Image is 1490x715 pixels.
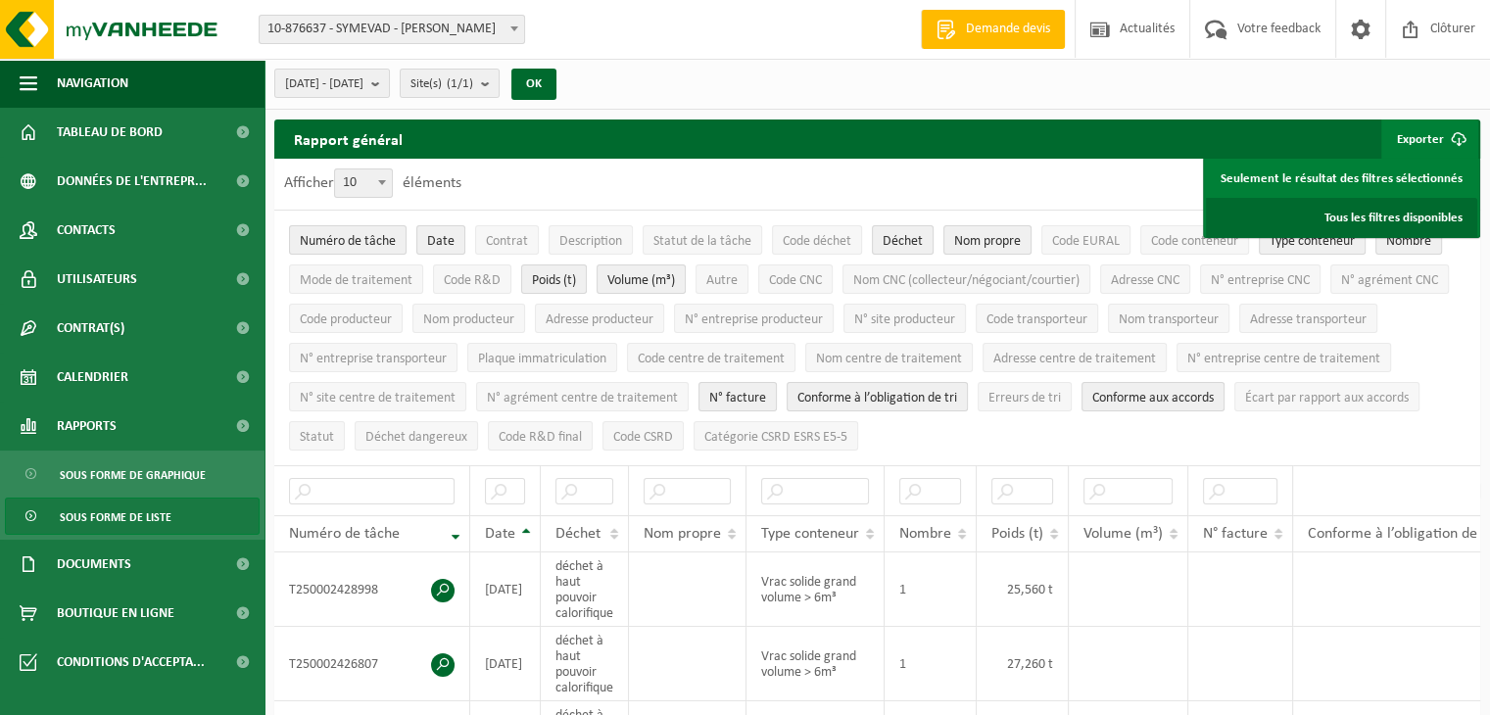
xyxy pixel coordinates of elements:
[423,312,514,327] span: Nom producteur
[698,382,777,411] button: N° factureN° facture: Activate to sort
[1092,391,1214,405] span: Conforme aux accords
[685,312,823,327] span: N° entreprise producteur
[1108,304,1229,333] button: Nom transporteurNom transporteur: Activate to sort
[475,225,539,255] button: ContratContrat: Activate to sort
[783,234,851,249] span: Code déchet
[758,264,833,294] button: Code CNCCode CNC: Activate to sort
[899,526,951,542] span: Nombre
[260,16,524,43] span: 10-876637 - SYMEVAD - EVIN MALMAISON
[488,421,593,451] button: Code R&D finalCode R&amp;D final: Activate to sort
[674,304,834,333] button: N° entreprise producteurN° entreprise producteur: Activate to sort
[535,304,664,333] button: Adresse producteurAdresse producteur: Activate to sort
[706,273,738,288] span: Autre
[289,225,407,255] button: Numéro de tâcheNuméro de tâche: Activate to remove sorting
[921,10,1065,49] a: Demande devis
[1375,225,1442,255] button: NombreNombre: Activate to sort
[761,526,859,542] span: Type conteneur
[696,264,748,294] button: AutreAutre: Activate to sort
[1270,234,1355,249] span: Type conteneur
[772,225,862,255] button: Code déchetCode déchet: Activate to sort
[1341,273,1438,288] span: N° agrément CNC
[300,234,396,249] span: Numéro de tâche
[487,391,678,405] span: N° agrément centre de traitement
[816,352,962,366] span: Nom centre de traitement
[885,627,977,701] td: 1
[416,225,465,255] button: DateDate: Activate to sort
[427,234,455,249] span: Date
[1200,264,1321,294] button: N° entreprise CNCN° entreprise CNC: Activate to sort
[57,540,131,589] span: Documents
[410,70,473,99] span: Site(s)
[991,526,1043,542] span: Poids (t)
[805,343,973,372] button: Nom centre de traitementNom centre de traitement: Activate to sort
[853,273,1080,288] span: Nom CNC (collecteur/négociant/courtier)
[476,382,689,411] button: N° agrément centre de traitementN° agrément centre de traitement: Activate to sort
[1052,234,1120,249] span: Code EURAL
[1234,382,1419,411] button: Écart par rapport aux accordsÉcart par rapport aux accords: Activate to sort
[1041,225,1130,255] button: Code EURALCode EURAL: Activate to sort
[653,234,751,249] span: Statut de la tâche
[300,312,392,327] span: Code producteur
[643,225,762,255] button: Statut de la tâcheStatut de la tâche: Activate to sort
[885,552,977,627] td: 1
[555,526,601,542] span: Déchet
[1111,273,1179,288] span: Adresse CNC
[60,456,206,494] span: Sous forme de graphique
[961,20,1055,39] span: Demande devis
[704,430,847,445] span: Catégorie CSRD ESRS E5-5
[541,552,629,627] td: déchet à haut pouvoir calorifique
[470,627,541,701] td: [DATE]
[787,382,968,411] button: Conforme à l’obligation de tri : Activate to sort
[57,353,128,402] span: Calendrier
[5,498,260,535] a: Sous forme de liste
[444,273,501,288] span: Code R&D
[694,421,858,451] button: Catégorie CSRD ESRS E5-5Catégorie CSRD ESRS E5-5: Activate to sort
[602,421,684,451] button: Code CSRDCode CSRD: Activate to sort
[57,402,117,451] span: Rapports
[842,264,1090,294] button: Nom CNC (collecteur/négociant/courtier)Nom CNC (collecteur/négociant/courtier): Activate to sort
[57,304,124,353] span: Contrat(s)
[57,589,174,638] span: Boutique en ligne
[1119,312,1219,327] span: Nom transporteur
[638,352,785,366] span: Code centre de traitement
[532,273,576,288] span: Poids (t)
[1381,119,1478,159] button: Exporter
[259,15,525,44] span: 10-876637 - SYMEVAD - EVIN MALMAISON
[559,234,622,249] span: Description
[284,175,461,191] label: Afficher éléments
[289,343,457,372] button: N° entreprise transporteurN° entreprise transporteur: Activate to sort
[1211,273,1310,288] span: N° entreprise CNC
[289,264,423,294] button: Mode de traitementMode de traitement: Activate to sort
[274,119,422,159] h2: Rapport général
[5,455,260,493] a: Sous forme de graphique
[60,499,171,536] span: Sous forme de liste
[644,526,721,542] span: Nom propre
[289,421,345,451] button: StatutStatut: Activate to sort
[57,59,128,108] span: Navigation
[1245,391,1409,405] span: Écart par rapport aux accords
[983,343,1167,372] button: Adresse centre de traitementAdresse centre de traitement: Activate to sort
[769,273,822,288] span: Code CNC
[597,264,686,294] button: Volume (m³)Volume (m³): Activate to sort
[433,264,511,294] button: Code R&DCode R&amp;D: Activate to sort
[546,312,653,327] span: Adresse producteur
[1177,343,1391,372] button: N° entreprise centre de traitementN° entreprise centre de traitement: Activate to sort
[1386,234,1431,249] span: Nombre
[274,69,390,98] button: [DATE] - [DATE]
[300,430,334,445] span: Statut
[1187,352,1380,366] span: N° entreprise centre de traitement
[1239,304,1377,333] button: Adresse transporteurAdresse transporteur: Activate to sort
[289,304,403,333] button: Code producteurCode producteur: Activate to sort
[746,552,885,627] td: Vrac solide grand volume > 6m³
[57,638,205,687] span: Conditions d'accepta...
[57,206,116,255] span: Contacts
[1100,264,1190,294] button: Adresse CNCAdresse CNC: Activate to sort
[627,343,795,372] button: Code centre de traitementCode centre de traitement: Activate to sort
[478,352,606,366] span: Plaque immatriculation
[993,352,1156,366] span: Adresse centre de traitement
[300,352,447,366] span: N° entreprise transporteur
[1330,264,1449,294] button: N° agrément CNCN° agrément CNC: Activate to sort
[988,391,1061,405] span: Erreurs de tri
[1203,526,1268,542] span: N° facture
[365,430,467,445] span: Déchet dangereux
